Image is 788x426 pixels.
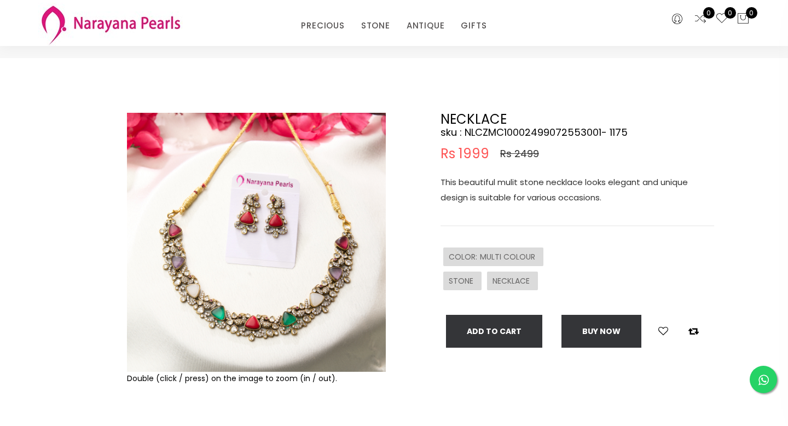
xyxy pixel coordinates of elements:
[449,251,480,262] span: COLOR :
[746,7,757,19] span: 0
[127,113,386,372] img: Example
[703,7,715,19] span: 0
[407,18,445,34] a: ANTIQUE
[737,12,750,26] button: 0
[493,275,532,286] span: NECKLACE
[655,324,671,338] button: Add to wishlist
[441,147,489,160] span: Rs 1999
[500,147,539,160] span: Rs 2499
[446,315,542,348] button: Add To Cart
[561,315,641,348] button: Buy now
[301,18,344,34] a: PRECIOUS
[685,324,702,338] button: Add to compare
[127,372,386,385] div: Double (click / press) on the image to zoom (in / out).
[725,7,736,19] span: 0
[441,113,714,126] h2: NECKLACE
[694,12,707,26] a: 0
[461,18,486,34] a: GIFTS
[441,126,714,139] h4: sku : NLCZMC10002499072553001- 1175
[361,18,390,34] a: STONE
[441,175,714,205] p: This beautiful mulit stone necklace looks elegant and unique design is suitable for various occas...
[715,12,728,26] a: 0
[449,275,476,286] span: STONE
[480,251,538,262] span: MULTI COLOUR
